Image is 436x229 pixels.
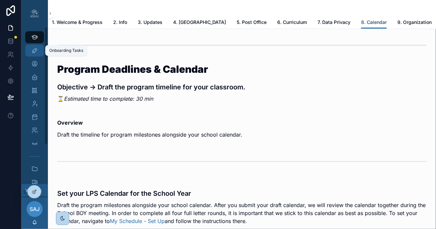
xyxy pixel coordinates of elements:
p: Draft the program milestones alongside your school calendar. After you submit your draft calendar... [57,201,427,225]
a: 3. Updates [138,16,162,30]
div: scrollable content [21,27,48,184]
h3: Objective -> Draft the program timeline for your classroom. [57,82,427,92]
a: 2. Info [113,16,127,30]
h1: Program Deadlines & Calendar [57,64,427,74]
a: 1. Welcome & Progress [52,16,103,30]
a: 8. Calendar [361,16,387,29]
em: Estimated time to complete: 30 min [64,95,153,102]
span: 3. Updates [138,19,162,26]
span: 6. Curriculum [277,19,307,26]
span: 9. Organization [397,19,432,26]
h3: Set your LPS Calendar for the School Year [57,188,427,198]
p: ⌛ [57,95,427,103]
a: 4. [GEOGRAPHIC_DATA] [173,16,226,30]
span: 4. [GEOGRAPHIC_DATA] [173,19,226,26]
a: My Schedule - Set Up [110,218,165,224]
a: 5. Post Office [237,16,267,30]
strong: Overview [57,119,83,126]
span: 8. Calendar [361,19,387,26]
span: 7. Data Privacy [318,19,350,26]
a: 9. Organization [397,16,432,30]
div: Onboarding Tasks [49,48,83,53]
span: 5. Post Office [237,19,267,26]
a: 6. Curriculum [277,16,307,30]
p: Draft the timeline for program milestones alongside your school calendar. [57,131,427,139]
img: App logo [29,8,40,19]
span: 1. Welcome & Progress [52,19,103,26]
a: 7. Data Privacy [318,16,350,30]
span: SAJ [30,205,40,213]
span: 2. Info [113,19,127,26]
